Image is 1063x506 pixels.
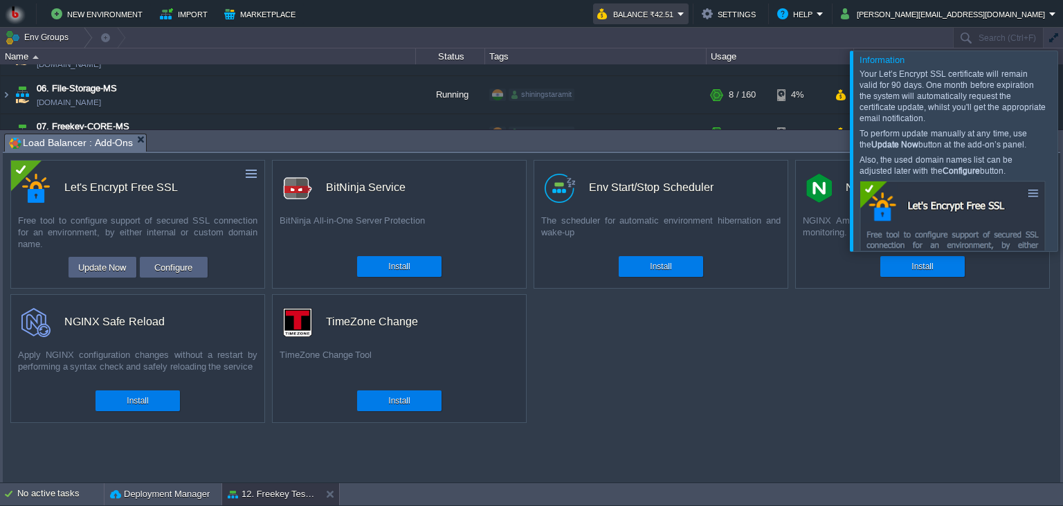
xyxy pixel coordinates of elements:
div: Running [416,118,485,155]
div: 4% [777,80,822,117]
span: Load Balancer : Add-Ons [9,134,133,152]
strong: Configure [943,166,980,176]
div: NGINX Amplify [846,173,920,202]
img: logo.png [545,174,575,203]
a: 07. Freekey-CORE-MS [37,123,129,137]
button: Import [160,6,212,22]
strong: Update Now [871,140,918,150]
div: 23 / 50 [729,118,756,155]
div: NGINX Amplify is a free tool for NGINX server metrics monitoring. [796,215,1049,249]
div: Tags [486,48,706,64]
button: Install [911,260,933,273]
p: Your Let’s Encrypt SSL certificate will remain valid for 90 days. One month before expiration the... [860,69,1046,124]
button: [PERSON_NAME][EMAIL_ADDRESS][DOMAIN_NAME] [841,6,1049,22]
div: Usage [707,48,853,64]
button: 12. Freekey Test Portal [228,487,315,501]
button: New Environment [51,6,147,22]
p: Also, the used domain names list can be adjusted later with the button. [860,154,1046,177]
div: The scheduler for automatic environment hibernation and wake-up [534,215,788,249]
img: AMDAwAAAACH5BAEAAAAALAAAAAABAAEAAAICRAEAOw== [12,118,32,155]
button: Install [127,394,148,408]
img: logo.png [283,174,312,203]
div: 8 / 160 [729,80,756,117]
div: Let's Encrypt Free SSL [64,173,178,202]
a: 06. File-Storage-MS [37,85,117,99]
button: Deployment Manager [110,487,210,501]
div: TimeZone Change Tool [273,349,526,383]
div: TimeZone Change [326,307,418,336]
img: AMDAwAAAACH5BAEAAAAALAAAAAABAAEAAAICRAEAOw== [1,118,12,155]
button: Settings [702,6,760,22]
img: logo.svg [21,308,51,337]
button: Balance ₹42.51 [597,6,678,22]
img: AMDAwAAAACH5BAEAAAAALAAAAAABAAEAAAICRAEAOw== [33,55,39,59]
img: nginx-amplify-logo.png [806,174,832,203]
img: AMDAwAAAACH5BAEAAAAALAAAAAABAAEAAAICRAEAOw== [1,80,12,117]
button: Install [388,260,410,273]
div: Apply NGINX configuration changes without a restart by performing a syntax check and safely reloa... [11,349,264,383]
div: Status [417,48,484,64]
button: Install [650,260,671,273]
div: NGINX Safe Reload [64,307,165,336]
p: To perform update manually at any time, use the button at the add-on’s panel. [860,128,1046,150]
button: Install [388,394,410,408]
span: Information [860,55,905,65]
img: Let's encrypt addon configuration [860,181,1046,296]
button: Configure [150,259,197,275]
a: [DOMAIN_NAME] [37,61,101,75]
div: BitNinja Service [326,173,406,202]
button: Update Now [74,259,131,275]
img: timezone-logo.png [283,308,312,337]
img: AMDAwAAAACH5BAEAAAAALAAAAAABAAEAAAICRAEAOw== [12,80,32,117]
div: shiningstaramit [509,92,574,105]
img: Bitss Techniques [5,3,26,24]
div: BitNinja All-in-One Server Protection [273,215,526,249]
div: No active tasks [17,483,104,505]
div: Running [416,80,485,117]
button: Help [777,6,817,22]
div: Env Start/Stop Scheduler [589,173,714,202]
div: 12% [777,118,822,155]
button: Env Groups [5,28,73,47]
div: Name [1,48,415,64]
button: Marketplace [224,6,300,22]
div: Free tool to configure support of secured SSL connection for an environment, by either internal o... [11,215,264,250]
a: [DOMAIN_NAME] [37,99,101,113]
